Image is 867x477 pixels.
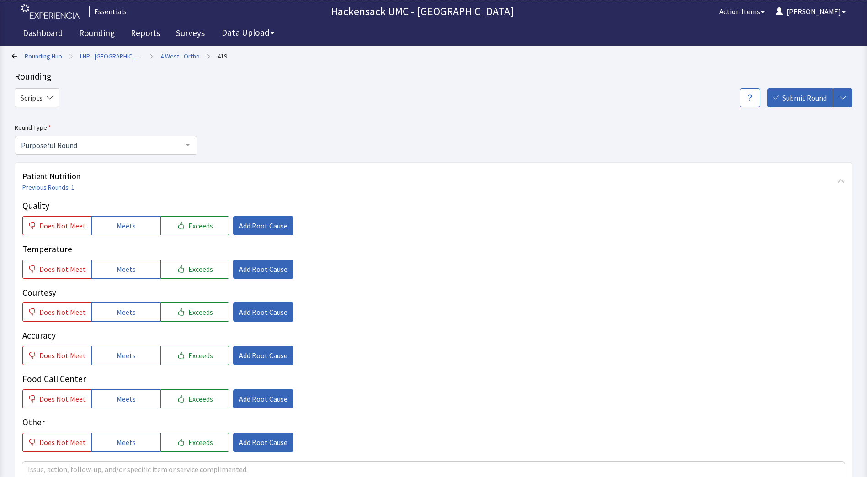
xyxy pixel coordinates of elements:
button: Does Not Meet [22,389,91,408]
span: Does Not Meet [39,307,86,318]
a: Previous Rounds: 1 [22,183,74,191]
button: Does Not Meet [22,433,91,452]
a: Rounding Hub [25,52,62,61]
button: Add Root Cause [233,389,293,408]
span: Meets [117,307,136,318]
label: Round Type [15,122,197,133]
button: Data Upload [216,24,280,41]
span: Purposeful Round [19,140,179,150]
button: Action Items [714,2,770,21]
p: Hackensack UMC - [GEOGRAPHIC_DATA] [130,4,714,19]
span: Meets [117,220,136,231]
button: Meets [91,302,160,322]
span: Does Not Meet [39,393,86,404]
button: Exceeds [160,260,229,279]
span: Meets [117,437,136,448]
span: Exceeds [188,393,213,404]
p: Courtesy [22,286,845,299]
img: experiencia_logo.png [21,4,80,19]
button: Add Root Cause [233,346,293,365]
span: > [150,47,153,65]
span: Add Root Cause [239,350,287,361]
button: [PERSON_NAME] [770,2,851,21]
span: > [207,47,210,65]
p: Other [22,416,845,429]
button: Exceeds [160,302,229,322]
span: Meets [117,393,136,404]
button: Does Not Meet [22,302,91,322]
p: Accuracy [22,329,845,342]
a: 4 West - Ortho [160,52,200,61]
span: Add Root Cause [239,220,287,231]
button: Does Not Meet [22,346,91,365]
button: Meets [91,433,160,452]
span: Add Root Cause [239,307,287,318]
span: Does Not Meet [39,350,86,361]
span: Does Not Meet [39,437,86,448]
button: Exceeds [160,216,229,235]
span: Scripts [21,92,43,103]
button: Scripts [15,88,59,107]
button: Add Root Cause [233,216,293,235]
button: Does Not Meet [22,260,91,279]
button: Add Root Cause [233,260,293,279]
a: Reports [124,23,167,46]
button: Meets [91,260,160,279]
button: Add Root Cause [233,302,293,322]
a: Dashboard [16,23,70,46]
a: Rounding [72,23,122,46]
span: Exceeds [188,307,213,318]
span: Add Root Cause [239,437,287,448]
span: > [69,47,73,65]
span: Exceeds [188,437,213,448]
p: Food Call Center [22,372,845,386]
p: Quality [22,199,845,212]
span: Exceeds [188,350,213,361]
a: LHP - [GEOGRAPHIC_DATA] [80,52,143,61]
span: Does Not Meet [39,220,86,231]
div: Rounding [15,70,852,83]
a: 419 [218,52,227,61]
span: Exceeds [188,264,213,275]
button: Meets [91,216,160,235]
span: Add Root Cause [239,393,287,404]
span: Patient Nutrition [22,170,837,183]
button: Does Not Meet [22,216,91,235]
span: Does Not Meet [39,264,86,275]
button: Meets [91,346,160,365]
span: Submit Round [782,92,827,103]
span: Meets [117,264,136,275]
span: Meets [117,350,136,361]
button: Submit Round [767,88,833,107]
p: Temperature [22,243,845,256]
button: Add Root Cause [233,433,293,452]
button: Meets [91,389,160,408]
a: Surveys [169,23,212,46]
button: Exceeds [160,346,229,365]
button: Exceeds [160,433,229,452]
span: Exceeds [188,220,213,231]
div: Essentials [89,6,127,17]
button: Exceeds [160,389,229,408]
span: Add Root Cause [239,264,287,275]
